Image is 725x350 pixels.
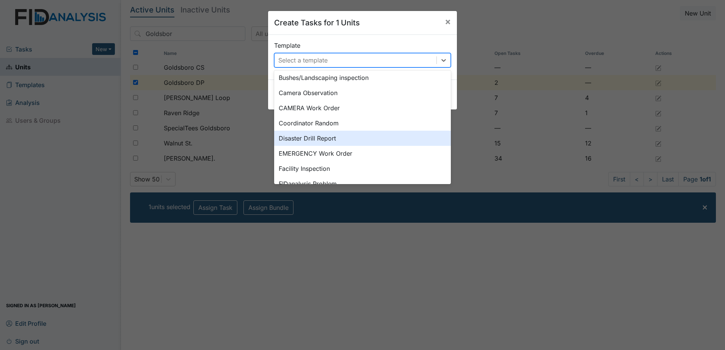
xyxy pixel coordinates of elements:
div: Facility Inspection [274,161,451,176]
div: EMERGENCY Work Order [274,146,451,161]
div: Coordinator Random [274,116,451,131]
div: Disaster Drill Report [274,131,451,146]
div: CAMERA Work Order [274,100,451,116]
div: Camera Observation [274,85,451,100]
div: Select a template [278,56,328,65]
button: Close [439,11,457,32]
label: Template [274,41,300,50]
span: × [445,16,451,27]
div: Bushes/Landscaping inspection [274,70,451,85]
div: FIDanalysis Problem [274,176,451,191]
h5: Create Tasks for 1 Units [274,17,360,28]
